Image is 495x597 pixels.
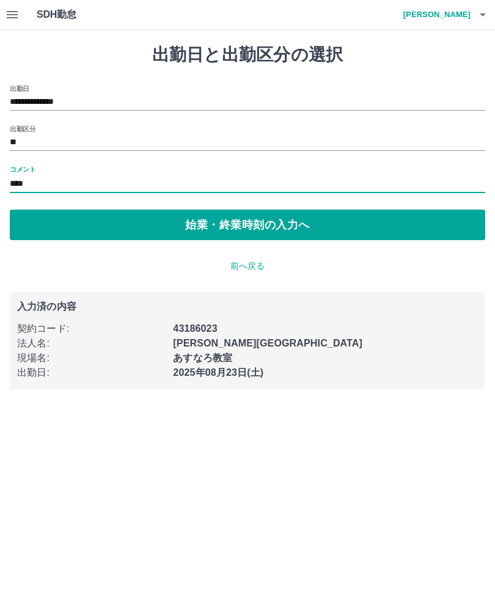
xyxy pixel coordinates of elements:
label: コメント [10,164,35,174]
p: 出勤日 : [17,365,166,380]
h1: 出勤日と出勤区分の選択 [10,45,485,65]
button: 始業・終業時刻の入力へ [10,210,485,240]
b: 43186023 [173,323,217,334]
b: 2025年08月23日(土) [173,367,263,378]
p: 入力済の内容 [17,302,478,312]
p: 法人名 : [17,336,166,351]
p: 現場名 : [17,351,166,365]
p: 前へ戻る [10,260,485,273]
b: あすなろ教室 [173,353,232,363]
label: 出勤日 [10,84,29,93]
p: 契約コード : [17,321,166,336]
label: 出勤区分 [10,124,35,133]
b: [PERSON_NAME][GEOGRAPHIC_DATA] [173,338,362,348]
